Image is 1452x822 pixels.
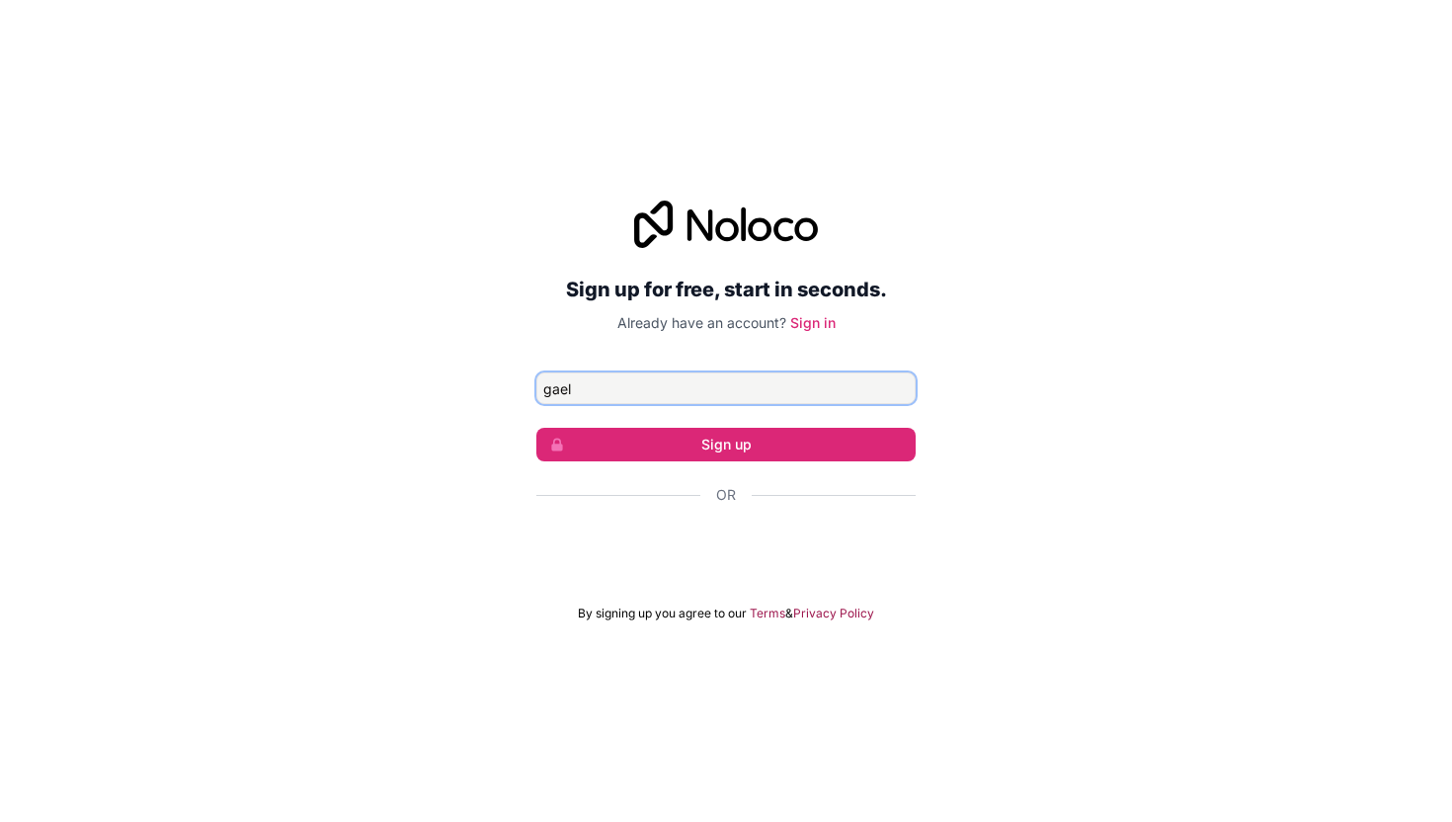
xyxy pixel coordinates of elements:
span: Or [716,485,736,505]
h2: Sign up for free, start in seconds. [536,272,916,307]
a: Terms [750,606,785,621]
a: Sign in [790,314,836,331]
span: Already have an account? [617,314,786,331]
a: Privacy Policy [793,606,874,621]
iframe: Sign in with Google Button [526,527,926,570]
input: Email address [536,372,916,404]
button: Sign up [536,428,916,461]
span: & [785,606,793,621]
span: By signing up you agree to our [578,606,747,621]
